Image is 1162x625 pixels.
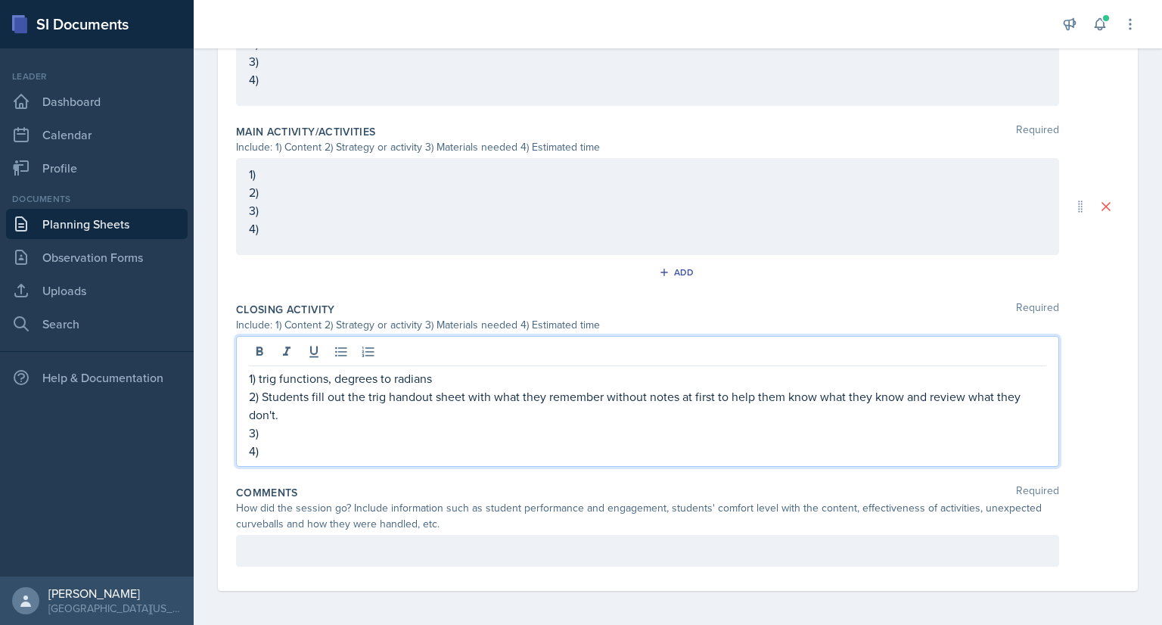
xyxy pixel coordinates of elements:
[6,362,188,393] div: Help & Documentation
[48,601,182,616] div: [GEOGRAPHIC_DATA][US_STATE] in [GEOGRAPHIC_DATA]
[6,309,188,339] a: Search
[249,442,1046,460] p: 4)
[236,139,1059,155] div: Include: 1) Content 2) Strategy or activity 3) Materials needed 4) Estimated time
[6,120,188,150] a: Calendar
[249,183,1046,201] p: 2)
[249,70,1046,89] p: 4)
[236,302,335,317] label: Closing Activity
[6,242,188,272] a: Observation Forms
[1016,485,1059,500] span: Required
[6,209,188,239] a: Planning Sheets
[1016,302,1059,317] span: Required
[249,387,1046,424] p: 2) Students fill out the trig handout sheet with what they remember without notes at first to hel...
[249,219,1046,238] p: 4)
[6,86,188,117] a: Dashboard
[6,70,188,83] div: Leader
[236,317,1059,333] div: Include: 1) Content 2) Strategy or activity 3) Materials needed 4) Estimated time
[6,275,188,306] a: Uploads
[6,192,188,206] div: Documents
[6,153,188,183] a: Profile
[236,500,1059,532] div: How did the session go? Include information such as student performance and engagement, students'...
[249,52,1046,70] p: 3)
[662,266,694,278] div: Add
[249,201,1046,219] p: 3)
[48,586,182,601] div: [PERSON_NAME]
[249,424,1046,442] p: 3)
[249,165,1046,183] p: 1)
[236,485,298,500] label: Comments
[249,369,1046,387] p: 1) trig functions, degrees to radians
[654,261,703,284] button: Add
[236,124,375,139] label: Main Activity/Activities
[1016,124,1059,139] span: Required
